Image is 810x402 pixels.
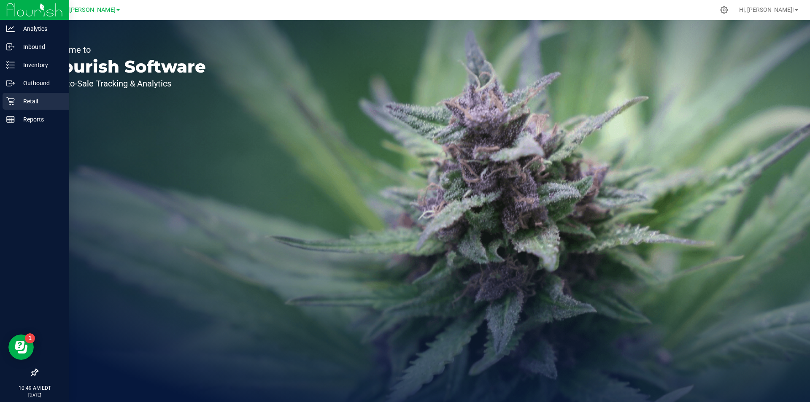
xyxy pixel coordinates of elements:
[6,43,15,51] inline-svg: Inbound
[15,24,65,34] p: Analytics
[15,42,65,52] p: Inbound
[8,335,34,360] iframe: Resource center
[46,79,206,88] p: Seed-to-Sale Tracking & Analytics
[15,96,65,106] p: Retail
[6,97,15,105] inline-svg: Retail
[15,114,65,124] p: Reports
[4,392,65,398] p: [DATE]
[46,46,206,54] p: Welcome to
[46,58,206,75] p: Flourish Software
[4,384,65,392] p: 10:49 AM EDT
[6,61,15,69] inline-svg: Inventory
[6,79,15,87] inline-svg: Outbound
[6,24,15,33] inline-svg: Analytics
[15,60,65,70] p: Inventory
[53,6,116,13] span: GA1 - [PERSON_NAME]
[719,6,729,14] div: Manage settings
[739,6,794,13] span: Hi, [PERSON_NAME]!
[6,115,15,124] inline-svg: Reports
[25,333,35,343] iframe: Resource center unread badge
[15,78,65,88] p: Outbound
